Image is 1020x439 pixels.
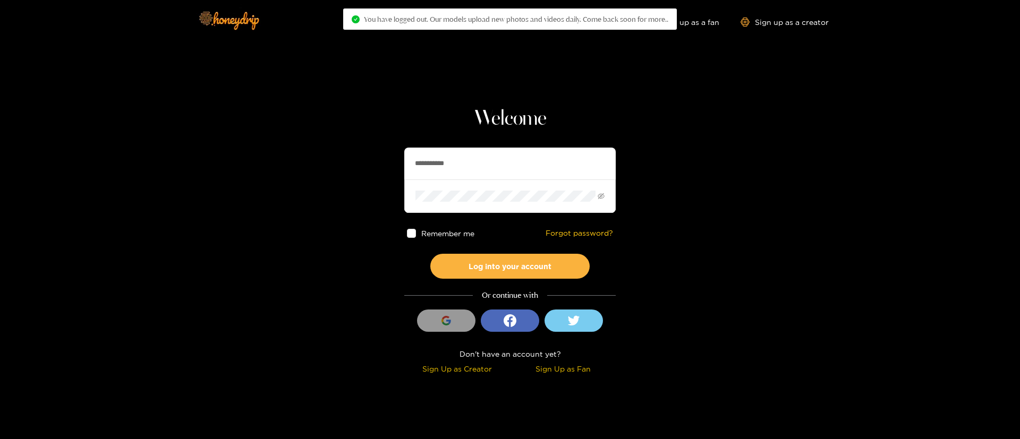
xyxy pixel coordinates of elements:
span: You have logged out. Our models upload new photos and videos daily. Come back soon for more.. [364,15,668,23]
h1: Welcome [404,106,616,132]
div: Sign Up as Creator [407,363,507,375]
button: Log into your account [430,254,590,279]
span: check-circle [352,15,360,23]
a: Sign up as a fan [647,18,719,27]
span: Remember me [421,229,474,237]
div: Don't have an account yet? [404,348,616,360]
div: Sign Up as Fan [513,363,613,375]
div: Or continue with [404,289,616,302]
a: Forgot password? [546,229,613,238]
span: eye-invisible [598,193,605,200]
a: Sign up as a creator [741,18,829,27]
